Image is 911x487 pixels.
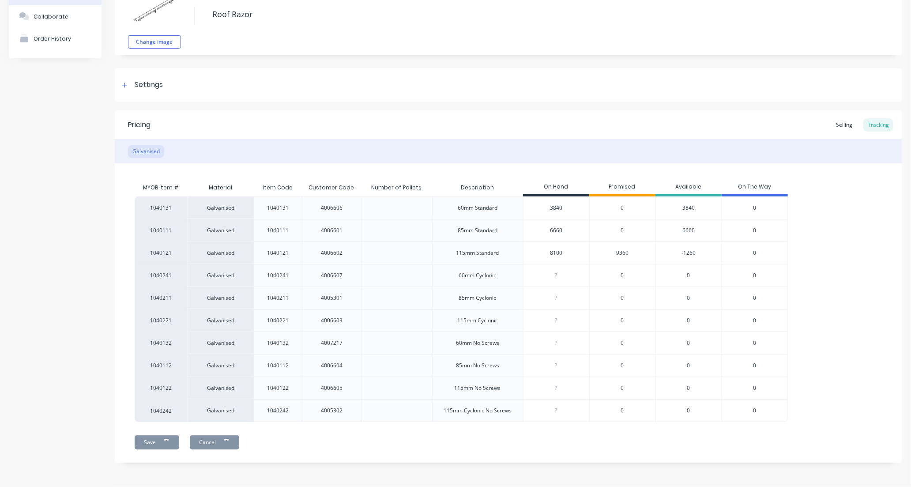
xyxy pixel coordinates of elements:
div: Customer Code [301,177,361,199]
div: 4006605 [321,384,343,392]
div: 4006603 [321,317,343,325]
div: On Hand [523,179,589,196]
div: Galvanised [128,145,164,158]
div: 1040221 [267,317,289,325]
div: Galvanised [188,196,254,219]
div: 1040242 [135,399,188,422]
div: 1040131 [135,196,188,219]
div: Galvanised [188,287,254,309]
div: 1040112 [267,362,289,370]
div: Galvanised [188,354,254,377]
div: ? [523,377,589,399]
div: 3840 [523,197,589,219]
span: 0 [621,407,624,415]
div: 115mm Standard [456,249,499,257]
div: ? [523,332,589,354]
div: 1040122 [135,377,188,399]
div: Promised [589,179,655,196]
div: -1260 [655,242,722,264]
span: 9360 [616,249,629,257]
div: 6660 [655,219,722,242]
div: 1040221 [135,309,188,332]
div: ? [523,264,589,287]
button: Order History [9,27,102,49]
div: Item Code [256,177,300,199]
div: 85mm Cyclonic [459,294,497,302]
div: 1040241 [135,264,188,287]
button: Collaborate [9,5,102,27]
div: Galvanised [188,219,254,242]
textarea: Roof Razor [208,4,817,25]
div: Available [655,179,722,196]
span: 0 [621,204,624,212]
div: 0 [655,309,722,332]
div: 1040111 [267,227,289,234]
div: 60mm Standard [458,204,497,212]
div: Galvanised [188,332,254,354]
span: 0 [753,249,756,257]
span: 0 [753,204,756,212]
div: 1040111 [135,219,188,242]
span: 0 [621,272,624,279]
div: 0 [655,287,722,309]
div: Number of Pallets [364,177,429,199]
div: 3840 [655,196,722,219]
span: 0 [753,407,756,415]
button: Save [135,435,179,449]
div: ? [523,310,589,332]
div: 1040241 [267,272,289,279]
div: 1040131 [267,204,289,212]
div: 4006607 [321,272,343,279]
div: Galvanised [188,242,254,264]
div: 1040211 [267,294,289,302]
button: Cancel [190,435,239,449]
span: 0 [753,384,756,392]
div: Description [454,177,501,199]
div: 60mm No Screws [456,339,499,347]
div: Galvanised [188,399,254,422]
span: 0 [621,384,624,392]
span: 0 [753,272,756,279]
span: 0 [621,362,624,370]
div: 1040122 [267,384,289,392]
div: 0 [655,399,722,422]
span: 0 [621,317,624,325]
div: 0 [655,264,722,287]
div: Material [188,179,254,196]
div: ? [523,355,589,377]
div: 1040132 [135,332,188,354]
div: Pricing [128,120,151,130]
div: 1040132 [267,339,289,347]
div: ? [523,287,589,309]
div: 4007217 [321,339,343,347]
div: 4005302 [321,407,343,415]
div: 4006606 [321,204,343,212]
div: ? [523,400,589,422]
div: 4005301 [321,294,343,302]
span: 0 [753,294,756,302]
div: Selling [832,118,857,132]
div: 85mm No Screws [456,362,499,370]
div: 115mm No Screws [455,384,501,392]
div: Galvanised [188,309,254,332]
div: Galvanised [188,377,254,399]
div: 0 [655,377,722,399]
span: 0 [621,294,624,302]
span: 0 [753,227,756,234]
div: 6660 [523,219,589,242]
div: 115mm Cyclonic [457,317,498,325]
div: Tracking [863,118,893,132]
div: 1040121 [135,242,188,264]
div: 4006602 [321,249,343,257]
span: 0 [753,362,756,370]
div: 4006601 [321,227,343,234]
div: Collaborate [34,13,68,20]
div: 115mm Cyclonic No Screws [444,407,512,415]
div: 0 [655,354,722,377]
div: Galvanised [188,264,254,287]
div: On The Way [722,179,788,196]
div: 1040242 [267,407,289,415]
span: 0 [753,317,756,325]
span: 0 [621,339,624,347]
div: 8100 [523,242,589,264]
